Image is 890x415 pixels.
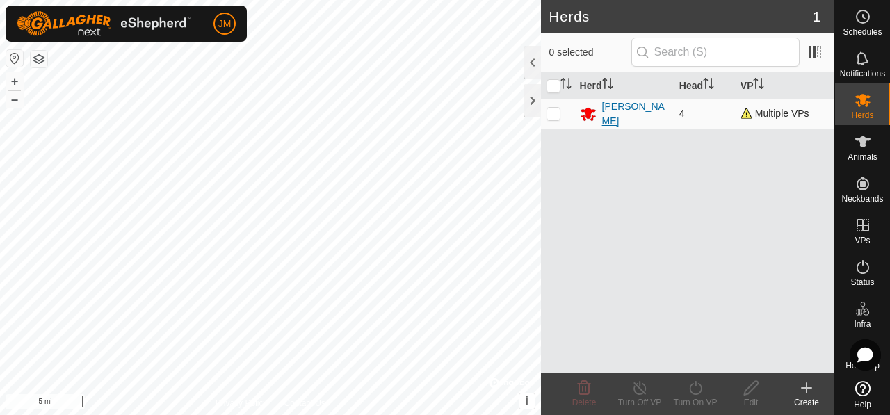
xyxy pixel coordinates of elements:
[841,195,883,203] span: Neckbands
[218,17,232,31] span: JM
[525,395,528,407] span: i
[549,8,813,25] h2: Herds
[854,320,871,328] span: Infra
[741,108,809,119] span: Multiple VPs
[723,396,779,409] div: Edit
[612,396,667,409] div: Turn Off VP
[840,70,885,78] span: Notifications
[753,80,764,91] p-sorticon: Activate to sort
[848,153,877,161] span: Animals
[631,38,800,67] input: Search (S)
[855,236,870,245] span: VPs
[667,396,723,409] div: Turn On VP
[854,400,871,409] span: Help
[850,278,874,286] span: Status
[6,91,23,108] button: –
[17,11,191,36] img: Gallagher Logo
[735,72,834,99] th: VP
[835,375,890,414] a: Help
[813,6,820,27] span: 1
[519,393,535,409] button: i
[845,361,880,370] span: Heatmap
[284,397,325,409] a: Contact Us
[843,28,882,36] span: Schedules
[560,80,572,91] p-sorticon: Activate to sort
[602,99,668,129] div: [PERSON_NAME]
[6,73,23,90] button: +
[6,50,23,67] button: Reset Map
[31,51,47,67] button: Map Layers
[602,80,613,91] p-sorticon: Activate to sort
[216,397,268,409] a: Privacy Policy
[703,80,714,91] p-sorticon: Activate to sort
[674,72,735,99] th: Head
[574,72,674,99] th: Herd
[779,396,834,409] div: Create
[851,111,873,120] span: Herds
[679,108,685,119] span: 4
[572,398,597,407] span: Delete
[549,45,631,60] span: 0 selected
